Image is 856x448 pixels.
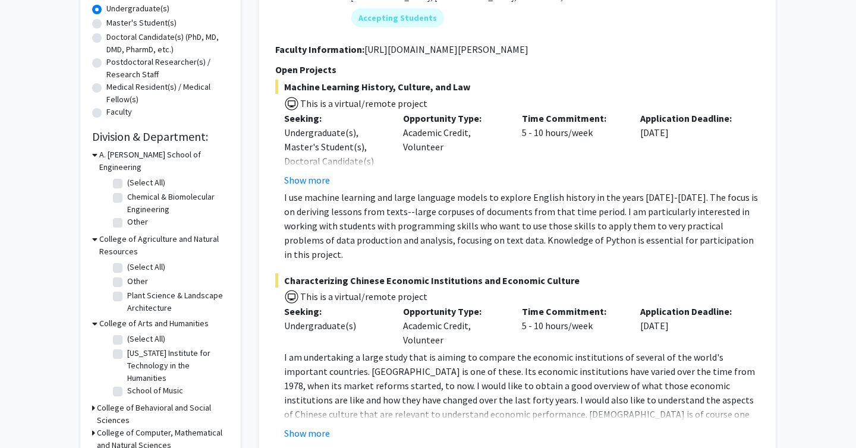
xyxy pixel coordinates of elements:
[9,395,51,439] iframe: Chat
[631,111,750,187] div: [DATE]
[127,216,148,228] label: Other
[275,273,759,288] span: Characterizing Chinese Economic Institutions and Economic Culture
[299,97,427,109] span: This is a virtual/remote project
[284,304,385,318] p: Seeking:
[284,426,330,440] button: Show more
[351,8,444,27] mat-chip: Accepting Students
[99,317,209,330] h3: College of Arts and Humanities
[99,233,229,258] h3: College of Agriculture and Natural Resources
[284,190,759,261] p: I use machine learning and large language models to explore English history in the years [DATE]-[...
[364,43,528,55] fg-read-more: [URL][DOMAIN_NAME][PERSON_NAME]
[640,111,741,125] p: Application Deadline:
[394,304,513,347] div: Academic Credit, Volunteer
[99,149,229,173] h3: A. [PERSON_NAME] School of Engineering
[403,111,504,125] p: Opportunity Type:
[275,62,759,77] p: Open Projects
[275,43,364,55] b: Faculty Information:
[106,81,229,106] label: Medical Resident(s) / Medical Fellow(s)
[127,289,226,314] label: Plant Science & Landscape Architecture
[92,130,229,144] h2: Division & Department:
[284,111,385,125] p: Seeking:
[284,125,385,197] div: Undergraduate(s), Master's Student(s), Doctoral Candidate(s) (PhD, MD, DMD, PharmD, etc.)
[284,318,385,333] div: Undergraduate(s)
[640,304,741,318] p: Application Deadline:
[127,384,183,397] label: School of Music
[127,176,165,189] label: (Select All)
[127,275,148,288] label: Other
[522,304,623,318] p: Time Commitment:
[631,304,750,347] div: [DATE]
[106,17,177,29] label: Master's Student(s)
[394,111,513,187] div: Academic Credit, Volunteer
[127,347,226,384] label: [US_STATE] Institute for Technology in the Humanities
[299,291,427,302] span: This is a virtual/remote project
[106,31,229,56] label: Doctoral Candidate(s) (PhD, MD, DMD, PharmD, etc.)
[284,350,759,436] p: I am undertaking a large study that is aiming to compare the economic institutions of several of ...
[522,111,623,125] p: Time Commitment:
[127,261,165,273] label: (Select All)
[106,106,132,118] label: Faculty
[513,304,632,347] div: 5 - 10 hours/week
[127,191,226,216] label: Chemical & Biomolecular Engineering
[275,80,759,94] span: Machine Learning History, Culture, and Law
[106,2,169,15] label: Undergraduate(s)
[513,111,632,187] div: 5 - 10 hours/week
[97,402,229,427] h3: College of Behavioral and Social Sciences
[403,304,504,318] p: Opportunity Type:
[127,333,165,345] label: (Select All)
[106,56,229,81] label: Postdoctoral Researcher(s) / Research Staff
[284,173,330,187] button: Show more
